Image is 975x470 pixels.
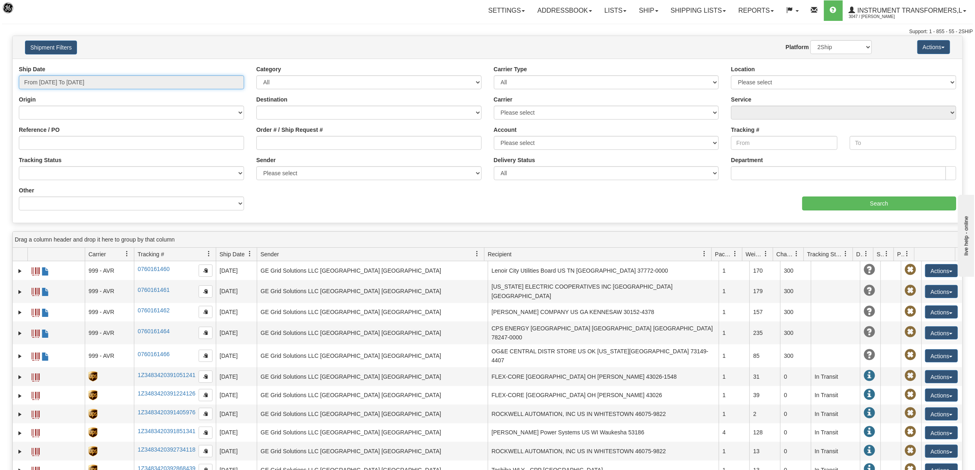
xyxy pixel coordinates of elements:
[897,250,904,258] span: Pickup Status
[138,390,195,397] a: 1Z3483420391224126
[850,136,956,150] input: To
[488,367,719,386] td: FLEX-CORE [GEOGRAPHIC_DATA] OH [PERSON_NAME] 43026-1548
[925,326,958,339] button: Actions
[864,445,875,456] span: In Transit
[849,13,910,21] span: 3047 / [PERSON_NAME]
[925,426,958,439] button: Actions
[719,386,749,405] td: 1
[199,285,213,298] button: Copy to clipboard
[864,349,875,361] span: Unknown
[88,371,97,382] img: 8 - UPS
[697,247,711,261] a: Recipient filter column settings
[260,250,279,258] span: Sender
[732,0,780,21] a: Reports
[243,247,257,261] a: Ship Date filter column settings
[749,321,780,344] td: 235
[19,95,36,104] label: Origin
[138,409,195,416] a: 1Z3483420391405976
[925,389,958,402] button: Actions
[855,7,962,14] span: Instrument Transformers,L
[257,386,488,405] td: GE Grid Solutions LLC [GEOGRAPHIC_DATA] [GEOGRAPHIC_DATA]
[488,423,719,442] td: [PERSON_NAME] Power Systems US WI Waukesha 53186
[715,250,732,258] span: Packages
[731,95,751,104] label: Service
[905,264,916,276] span: Pickup Not Assigned
[41,264,50,277] a: BOL / CMR
[749,261,780,280] td: 170
[719,423,749,442] td: 4
[488,344,719,367] td: OG&E CENTRAL DISTR STORE US OK [US_STATE][GEOGRAPHIC_DATA] 73149-4407
[216,261,257,280] td: [DATE]
[877,250,884,258] span: Shipment Issues
[780,303,811,322] td: 300
[85,303,134,322] td: 999 - AVR
[216,423,257,442] td: [DATE]
[257,423,488,442] td: GE Grid Solutions LLC [GEOGRAPHIC_DATA] [GEOGRAPHIC_DATA]
[749,367,780,386] td: 31
[905,445,916,456] span: Pickup Not Assigned
[32,326,40,339] a: Label
[16,447,24,456] a: Expand
[199,306,213,318] button: Copy to clipboard
[531,0,598,21] a: Addressbook
[905,326,916,338] span: Pickup Not Assigned
[32,370,40,383] a: Label
[780,404,811,423] td: 0
[41,305,50,318] a: BOL / CMR
[25,41,77,54] button: Shipment Filters
[256,126,323,134] label: Order # / Ship Request #
[728,247,742,261] a: Packages filter column settings
[88,390,97,400] img: 8 - UPS
[2,28,973,35] div: Support: 1 - 855 - 55 - 2SHIP
[16,373,24,381] a: Expand
[494,156,535,164] label: Delivery Status
[749,423,780,442] td: 128
[780,386,811,405] td: 0
[216,367,257,386] td: [DATE]
[749,303,780,322] td: 157
[138,307,170,314] a: 0760161462
[780,261,811,280] td: 300
[256,65,281,73] label: Category
[719,261,749,280] td: 1
[199,264,213,277] button: Copy to clipboard
[864,389,875,400] span: In Transit
[257,303,488,322] td: GE Grid Solutions LLC [GEOGRAPHIC_DATA] [GEOGRAPHIC_DATA]
[598,0,633,21] a: Lists
[776,250,794,258] span: Charge
[257,321,488,344] td: GE Grid Solutions LLC [GEOGRAPHIC_DATA] [GEOGRAPHIC_DATA]
[917,40,950,54] button: Actions
[780,321,811,344] td: 300
[256,156,276,164] label: Sender
[88,409,97,419] img: 8 - UPS
[19,186,34,194] label: Other
[494,65,527,73] label: Carrier Type
[811,423,860,442] td: In Transit
[925,445,958,458] button: Actions
[719,344,749,367] td: 1
[746,250,763,258] span: Weight
[257,261,488,280] td: GE Grid Solutions LLC [GEOGRAPHIC_DATA] [GEOGRAPHIC_DATA]
[257,442,488,461] td: GE Grid Solutions LLC [GEOGRAPHIC_DATA] [GEOGRAPHIC_DATA]
[905,285,916,296] span: Pickup Not Assigned
[16,288,24,296] a: Expand
[749,280,780,303] td: 179
[32,284,40,297] a: Label
[138,351,170,357] a: 0760161466
[32,407,40,420] a: Label
[925,264,958,277] button: Actions
[85,344,134,367] td: 999 - AVR
[900,247,914,261] a: Pickup Status filter column settings
[719,321,749,344] td: 1
[488,280,719,303] td: [US_STATE] ELECTRIC COOPERATIVES INC [GEOGRAPHIC_DATA] [GEOGRAPHIC_DATA]
[19,65,45,73] label: Ship Date
[905,426,916,438] span: Pickup Not Assigned
[32,349,40,362] a: Label
[6,7,76,13] div: live help - online
[16,392,24,400] a: Expand
[811,404,860,423] td: In Transit
[202,247,216,261] a: Tracking # filter column settings
[85,280,134,303] td: 999 - AVR
[749,344,780,367] td: 85
[199,327,213,339] button: Copy to clipboard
